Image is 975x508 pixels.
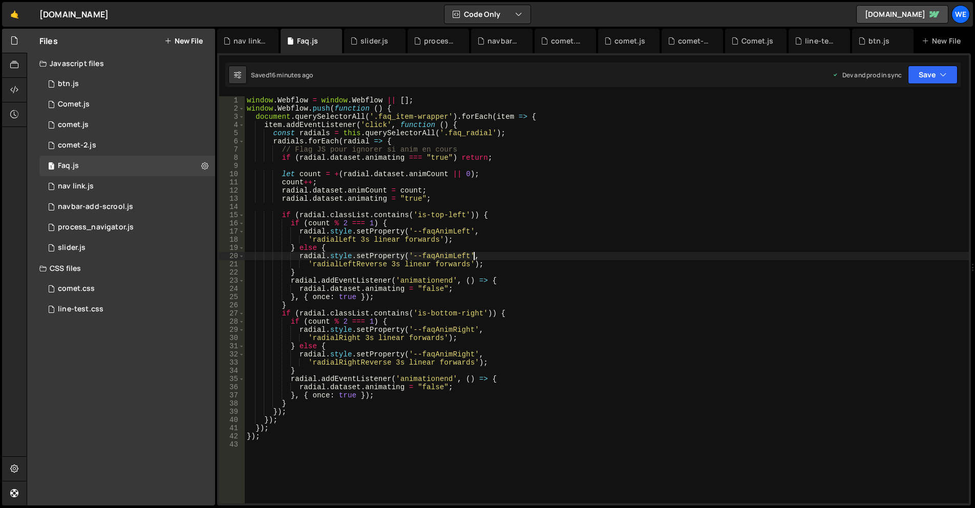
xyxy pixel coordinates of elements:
[39,35,58,47] h2: Files
[219,104,245,113] div: 2
[805,36,838,46] div: line-test.css
[39,94,215,115] div: 17167/47404.js
[219,432,245,440] div: 42
[269,71,313,79] div: 16 minutes ago
[219,145,245,154] div: 7
[922,36,965,46] div: New File
[297,36,318,46] div: Faq.js
[219,367,245,375] div: 34
[219,391,245,399] div: 37
[741,36,773,46] div: Comet.js
[832,71,902,79] div: Dev and prod in sync
[219,113,245,121] div: 3
[219,375,245,383] div: 35
[58,243,86,252] div: slider.js
[219,121,245,129] div: 4
[58,305,103,314] div: line-test.css
[361,36,388,46] div: slider.js
[58,79,79,89] div: btn.js
[219,309,245,317] div: 27
[219,178,245,186] div: 11
[219,137,245,145] div: 6
[39,217,215,238] div: 17167/47466.js
[27,258,215,279] div: CSS files
[39,156,215,176] div: Faq.js
[58,141,96,150] div: comet-2.js
[219,285,245,293] div: 24
[219,211,245,219] div: 15
[908,66,958,84] button: Save
[219,96,245,104] div: 1
[39,176,215,197] div: 17167/47512.js
[39,299,215,320] div: 17167/47403.css
[39,197,215,217] div: 17167/47443.js
[219,186,245,195] div: 12
[39,279,215,299] div: 17167/47408.css
[39,115,215,135] div: 17167/47407.js
[219,383,245,391] div: 36
[58,161,79,171] div: Faq.js
[39,74,215,94] div: 17167/47401.js
[219,293,245,301] div: 25
[219,236,245,244] div: 18
[219,162,245,170] div: 9
[219,252,245,260] div: 20
[234,36,266,46] div: nav link.js
[424,36,457,46] div: process_navigator.js
[58,100,90,109] div: Comet.js
[39,135,215,156] div: 17167/47405.js
[39,8,109,20] div: [DOMAIN_NAME]
[551,36,584,46] div: comet.css
[219,219,245,227] div: 16
[58,182,94,191] div: nav link.js
[219,260,245,268] div: 21
[48,163,54,171] span: 1
[2,2,27,27] a: 🤙
[219,203,245,211] div: 14
[219,399,245,408] div: 38
[678,36,711,46] div: comet-2.js
[251,71,313,79] div: Saved
[219,154,245,162] div: 8
[219,317,245,326] div: 28
[219,326,245,334] div: 29
[219,408,245,416] div: 39
[219,424,245,432] div: 41
[219,268,245,277] div: 22
[951,5,970,24] a: We
[219,195,245,203] div: 13
[219,440,245,449] div: 43
[219,334,245,342] div: 30
[219,342,245,350] div: 31
[219,358,245,367] div: 33
[219,129,245,137] div: 5
[219,227,245,236] div: 17
[58,120,89,130] div: comet.js
[856,5,948,24] a: [DOMAIN_NAME]
[58,223,134,232] div: process_navigator.js
[219,277,245,285] div: 23
[219,244,245,252] div: 19
[219,170,245,178] div: 10
[487,36,520,46] div: navbar-add-scrool.js
[219,416,245,424] div: 40
[444,5,531,24] button: Code Only
[614,36,645,46] div: comet.js
[219,301,245,309] div: 26
[164,37,203,45] button: New File
[27,53,215,74] div: Javascript files
[219,350,245,358] div: 32
[58,202,133,211] div: navbar-add-scrool.js
[58,284,95,293] div: comet.css
[868,36,889,46] div: btn.js
[39,238,215,258] div: 17167/47522.js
